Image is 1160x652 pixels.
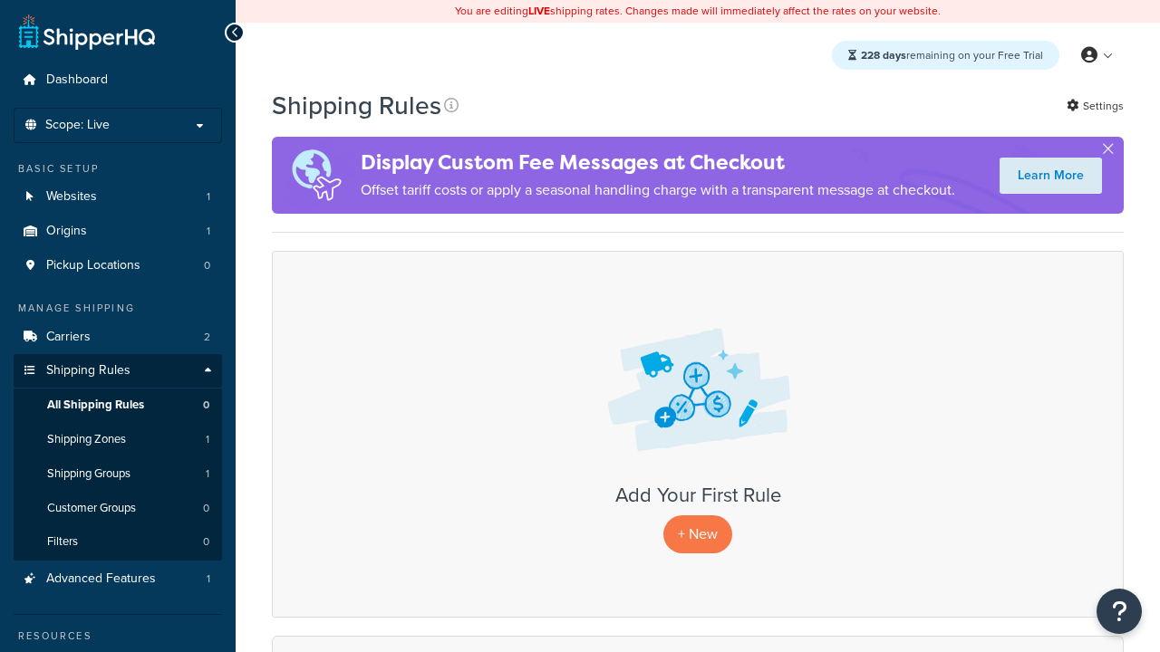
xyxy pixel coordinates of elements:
a: Customer Groups 0 [14,492,222,525]
b: LIVE [528,3,550,19]
div: remaining on your Free Trial [832,41,1059,70]
a: Pickup Locations 0 [14,249,222,283]
span: 0 [204,258,210,273]
a: Shipping Zones 1 [14,423,222,456]
span: 2 [204,330,210,345]
span: 0 [203,398,209,413]
span: Customer Groups [47,501,136,516]
span: Shipping Zones [47,432,126,447]
p: Offset tariff costs or apply a seasonal handling charge with a transparent message at checkout. [361,177,955,203]
li: Pickup Locations [14,249,222,283]
li: Advanced Features [14,562,222,596]
span: Dashboard [46,72,108,88]
li: Customer Groups [14,492,222,525]
span: 1 [206,466,209,482]
div: Resources [14,628,222,644]
a: Shipping Groups 1 [14,457,222,491]
h4: Display Custom Fee Messages at Checkout [361,148,955,177]
strong: 228 days [861,47,906,63]
a: ShipperHQ Home [19,14,155,50]
h3: Add Your First Rule [291,484,1105,506]
span: 1 [207,189,210,205]
span: 0 [203,501,209,516]
div: Basic Setup [14,161,222,177]
a: All Shipping Rules 0 [14,388,222,422]
a: Shipping Rules [14,354,222,388]
a: Filters 0 [14,525,222,559]
li: Origins [14,215,222,248]
a: Websites 1 [14,180,222,214]
span: Scope: Live [45,118,110,133]
a: Carriers 2 [14,321,222,354]
li: Shipping Groups [14,457,222,491]
span: 1 [207,571,210,587]
span: Shipping Groups [47,466,130,482]
li: Shipping Zones [14,423,222,456]
span: 1 [207,224,210,239]
span: All Shipping Rules [47,398,144,413]
span: Advanced Features [46,571,156,587]
div: Manage Shipping [14,301,222,316]
span: Pickup Locations [46,258,140,273]
li: Carriers [14,321,222,354]
span: 0 [203,534,209,550]
a: Learn More [1000,158,1102,194]
img: duties-banner-06bc72dcb5fe05cb3f9472aba00be2ae8eb53ab6f0d8bb03d382ba314ac3c341.png [272,137,361,214]
a: Advanced Features 1 [14,562,222,596]
li: Shipping Rules [14,354,222,561]
h1: Shipping Rules [272,88,441,123]
span: Carriers [46,330,91,345]
span: Filters [47,534,78,550]
button: Open Resource Center [1097,589,1142,634]
li: Websites [14,180,222,214]
li: Filters [14,525,222,559]
span: 1 [206,432,209,447]
span: Shipping Rules [46,363,130,379]
span: Websites [46,189,97,205]
p: + New [663,515,732,552]
li: All Shipping Rules [14,388,222,422]
a: Settings [1067,93,1124,119]
a: Dashboard [14,63,222,97]
span: Origins [46,224,87,239]
a: Origins 1 [14,215,222,248]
